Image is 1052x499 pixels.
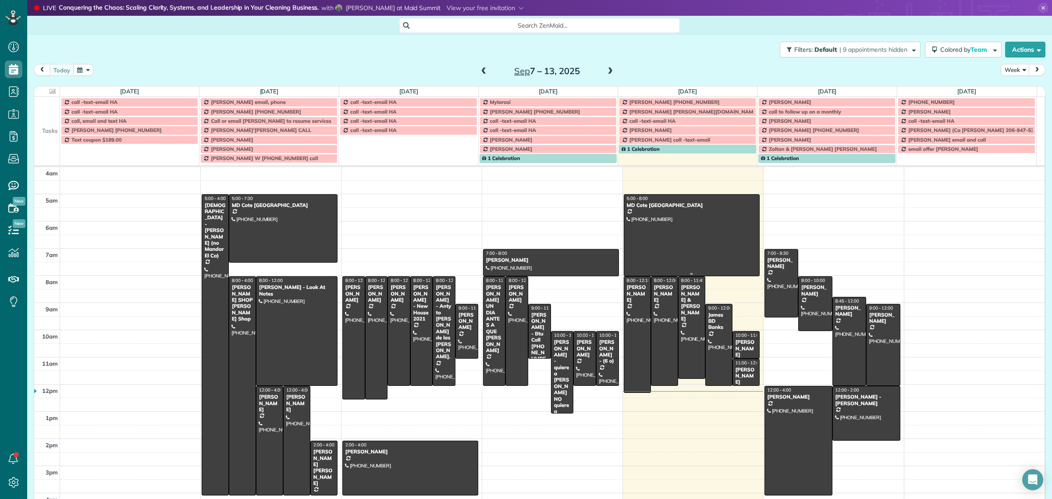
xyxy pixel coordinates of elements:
span: email offer [PERSON_NAME] [908,146,978,152]
span: 9:00 - 12:00 [708,305,732,311]
div: [PERSON_NAME] [576,339,594,358]
span: [PERSON_NAME] email and call [908,136,986,143]
span: Zoltan & [PERSON_NAME] [PERSON_NAME] [769,146,877,152]
span: 8:00 - 12:00 [436,278,459,283]
span: 8:00 - 12:30 [345,278,369,283]
a: [DATE] [120,88,139,95]
div: [PERSON_NAME] SHOP [PERSON_NAME] Shop [231,284,253,322]
span: | 9 appointments hidden [839,46,907,53]
div: [PERSON_NAME] [654,284,675,303]
span: 4am [46,170,58,177]
span: [PERSON_NAME] call -text-email [629,136,710,143]
span: 7:00 - 8:00 [486,250,507,256]
span: call -text-email HA [350,108,396,115]
span: 10am [42,333,58,340]
span: [PERSON_NAME] [PHONE_NUMBER] [629,99,720,105]
span: 8am [46,278,58,285]
span: [PERSON_NAME]'[PERSON_NAME] CALL [211,127,311,133]
span: Default [814,46,838,53]
span: [PERSON_NAME] at Maid Summit [346,4,441,12]
div: [PERSON_NAME] [259,394,281,413]
div: Open Intercom Messenger [1022,469,1043,490]
span: [PERSON_NAME] [PHONE_NUMBER] [211,108,301,115]
span: call -text-email HA [490,118,536,124]
span: Mylarasi [490,99,511,105]
span: [PERSON_NAME] [211,136,253,143]
span: [PERSON_NAME] [769,99,811,105]
div: MD Cote [GEOGRAPHIC_DATA] [231,202,335,208]
div: James BD Banks [708,312,730,331]
span: 5:00 - 8:00 [627,196,648,201]
span: Colored by [940,46,990,53]
button: next [1029,64,1045,76]
div: [PERSON_NAME] [345,449,476,455]
div: [PERSON_NAME] [735,339,757,358]
a: Filters: Default | 9 appointments hidden [775,42,920,57]
div: [PERSON_NAME] [508,284,526,303]
div: [PERSON_NAME] [390,284,408,303]
span: 8:00 - 12:15 [627,278,650,283]
div: [PERSON_NAME] [801,284,829,297]
div: [PERSON_NAME] - Anty to [PERSON_NAME] de las [PERSON_NAME]. [435,284,453,360]
button: Week [1001,64,1030,76]
span: 3pm [46,469,58,476]
div: [PERSON_NAME] [345,284,363,303]
span: 8:00 - 11:45 [681,278,705,283]
span: call -text-email HA [908,118,954,124]
span: call, email and text HA [71,118,127,124]
a: [DATE] [539,88,558,95]
div: [PERSON_NAME] - Btu Call [PHONE_NUMBER] For Ca [531,312,548,375]
span: [PERSON_NAME] W [PHONE_NUMBER] call [211,155,318,161]
span: 11am [42,360,58,367]
span: [PERSON_NAME] (Ca [PERSON_NAME] 206-947-5387) [908,127,1042,133]
div: [PERSON_NAME] [767,394,830,400]
span: Sep [514,65,530,76]
span: [PERSON_NAME] [PHONE_NUMBER] [490,108,580,115]
span: 10:00 - 12:00 [599,332,626,338]
span: 10:00 - 1:00 [554,332,578,338]
button: today [50,64,74,76]
span: 12:00 - 2:00 [835,387,859,393]
span: [PERSON_NAME] [769,118,811,124]
span: 12:00 - 4:00 [259,387,283,393]
div: [PERSON_NAME] [286,394,308,413]
span: with [321,4,334,12]
span: 6am [46,224,58,231]
span: [PERSON_NAME] [629,127,672,133]
span: call -text-email HA [71,99,117,105]
img: mike-callahan-312aff9392a7ed3f5befeea4d09099ad38ccb41c0d99b558844361c8a030ad45.jpg [335,4,342,11]
div: [PERSON_NAME] [458,312,476,331]
div: [PERSON_NAME] & [PERSON_NAME] [681,284,703,322]
span: 12:00 - 4:00 [768,387,791,393]
span: 8:00 - 12:30 [368,278,392,283]
a: [DATE] [260,88,279,95]
span: New [13,197,25,206]
span: 9:00 - 11:00 [458,305,482,311]
span: 12:00 - 4:00 [286,387,310,393]
span: New [13,219,25,228]
div: [PERSON_NAME] [PERSON_NAME] [313,449,335,486]
span: [PERSON_NAME] email, phone [211,99,286,105]
span: [PERSON_NAME] [211,146,253,152]
div: [DEMOGRAPHIC_DATA] - [PERSON_NAME] (no Mandar El Ca) [204,202,226,259]
button: Filters: Default | 9 appointments hidden [780,42,920,57]
span: call -text-email HA [350,118,396,124]
button: Colored byTeam [925,42,1002,57]
span: 5am [46,197,58,204]
span: 10:00 - 11:00 [736,332,762,338]
span: 9:00 - 11:00 [531,305,555,311]
span: 8:45 - 12:00 [835,298,859,304]
div: [PERSON_NAME] - quiere a [PERSON_NAME] NO quiere a [PERSON_NAME] [554,339,571,434]
span: 12pm [42,387,58,394]
span: 8:00 - 10:00 [801,278,825,283]
span: [PERSON_NAME] [PHONE_NUMBER] [71,127,162,133]
span: [PERSON_NAME] [PERSON_NAME][DOMAIN_NAME][EMAIL_ADDRESS][DOMAIN_NAME] [629,108,848,115]
span: call to follow up on a monthly [769,108,841,115]
span: Call or email [PERSON_NAME] to resume services [211,118,331,124]
span: 8:00 - 12:00 [413,278,437,283]
button: Actions [1005,42,1045,57]
span: 8:00 - 12:00 [259,278,283,283]
span: Filters: [794,46,813,53]
span: 8:00 - 12:00 [654,278,678,283]
span: call -text-email HA [490,127,536,133]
